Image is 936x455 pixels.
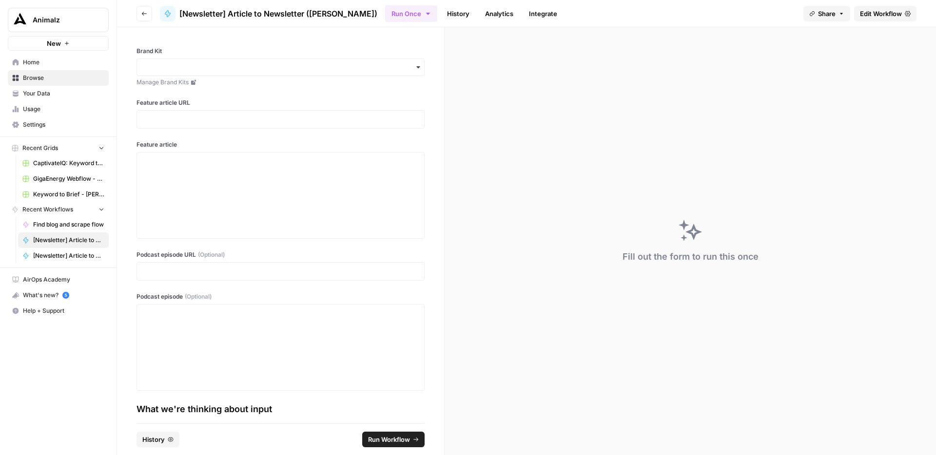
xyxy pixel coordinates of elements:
[47,38,61,48] span: New
[62,292,69,299] a: 5
[8,101,109,117] a: Usage
[8,117,109,133] a: Settings
[23,275,104,284] span: AirOps Academy
[623,250,759,264] div: Fill out the form to run this once
[11,11,29,29] img: Animalz Logo
[8,202,109,217] button: Recent Workflows
[33,220,104,229] span: Find blog and scrape flow
[33,15,92,25] span: Animalz
[23,306,104,315] span: Help + Support
[362,432,425,447] button: Run Workflow
[18,232,109,248] a: [Newsletter] Article to Newsletter ([PERSON_NAME])
[136,98,425,107] label: Feature article URL
[8,303,109,319] button: Help + Support
[18,248,109,264] a: [Newsletter] Article to Newsletter (GPT-5)
[33,159,104,168] span: CaptivateIQ: Keyword to Article
[160,6,377,21] a: [Newsletter] Article to Newsletter ([PERSON_NAME])
[23,89,104,98] span: Your Data
[33,251,104,260] span: [Newsletter] Article to Newsletter (GPT-5)
[8,36,109,51] button: New
[136,140,425,149] label: Feature article
[22,144,58,152] span: Recent Grids
[185,292,212,301] span: (Optional)
[18,171,109,187] a: GigaEnergy Webflow - Shop Inventories
[23,58,104,67] span: Home
[142,435,165,444] span: History
[8,272,109,287] a: AirOps Academy
[8,8,109,32] button: Workspace: Animalz
[8,70,109,86] a: Browse
[136,47,425,56] label: Brand Kit
[18,155,109,171] a: CaptivateIQ: Keyword to Article
[136,292,425,301] label: Podcast episode
[136,432,179,447] button: History
[198,250,225,259] span: (Optional)
[385,5,437,22] button: Run Once
[368,435,410,444] span: Run Workflow
[22,205,73,214] span: Recent Workflows
[818,9,836,19] span: Share
[8,86,109,101] a: Your Data
[18,187,109,202] a: Keyword to Brief - [PERSON_NAME] Code Grid
[8,141,109,155] button: Recent Grids
[179,8,377,19] span: [Newsletter] Article to Newsletter ([PERSON_NAME])
[441,6,475,21] a: History
[860,9,902,19] span: Edit Workflow
[33,174,104,183] span: GigaEnergy Webflow - Shop Inventories
[136,250,425,259] label: Podcast episode URL
[8,288,108,303] div: What's new?
[23,120,104,129] span: Settings
[803,6,850,21] button: Share
[33,190,104,199] span: Keyword to Brief - [PERSON_NAME] Code Grid
[854,6,916,21] a: Edit Workflow
[523,6,563,21] a: Integrate
[8,287,109,303] button: What's new? 5
[33,236,104,245] span: [Newsletter] Article to Newsletter ([PERSON_NAME])
[64,293,67,298] text: 5
[479,6,519,21] a: Analytics
[18,217,109,232] a: Find blog and scrape flow
[8,55,109,70] a: Home
[23,74,104,82] span: Browse
[136,402,425,416] div: What we're thinking about input
[23,105,104,114] span: Usage
[136,78,425,87] a: Manage Brand Kits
